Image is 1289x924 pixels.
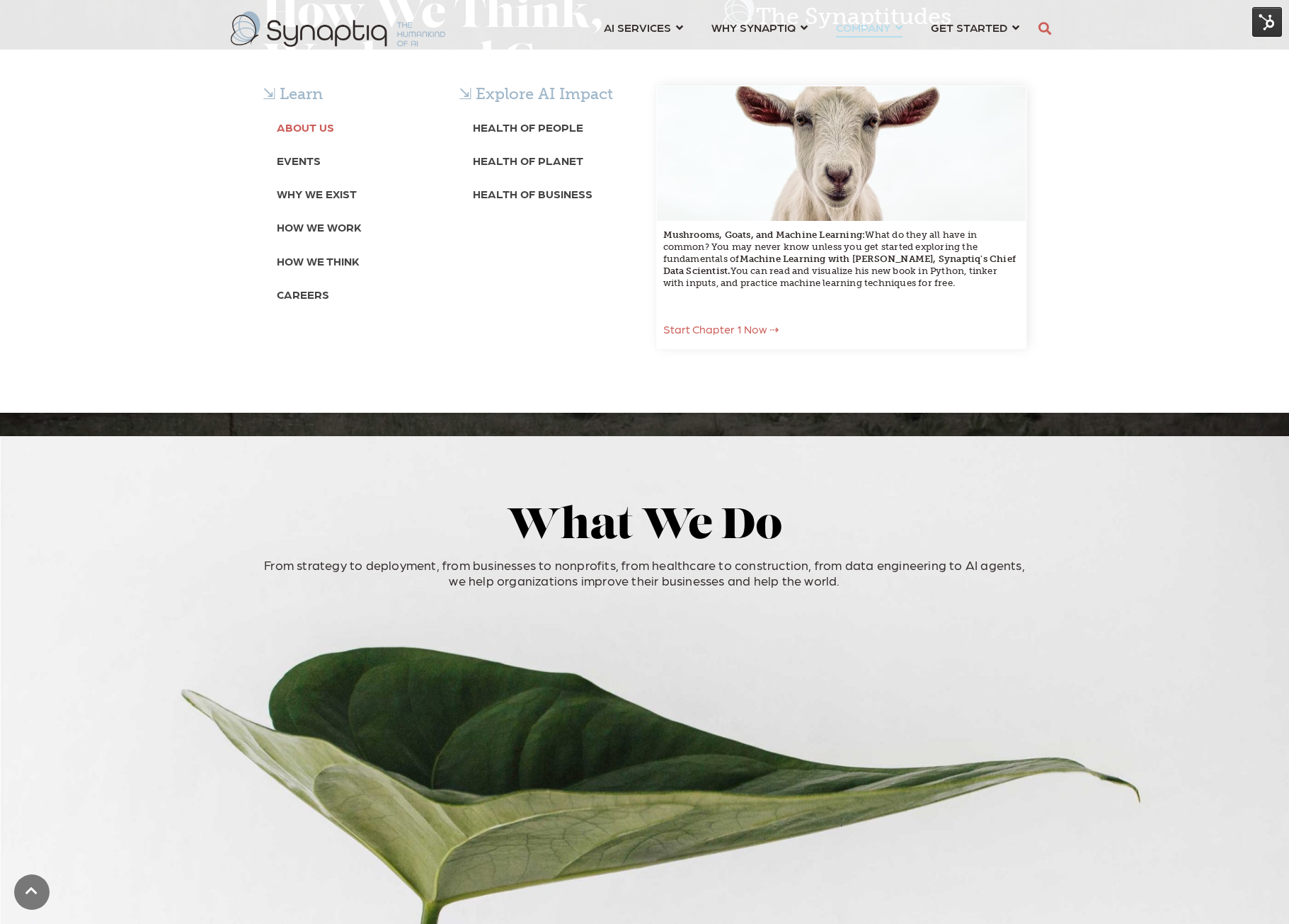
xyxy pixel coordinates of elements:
[590,4,1033,55] nav: menu
[1252,7,1282,37] img: HubSpot Tools Menu Toggle
[711,18,796,37] span: WHY SYNAPTIQ
[836,14,903,40] a: COMPANY
[836,18,890,37] span: COMPANY
[256,504,1034,551] h2: What We Do
[256,557,1034,588] p: From strategy to deployment, from businesses to nonprofits, from healthcare to construction, from...
[711,14,808,40] a: WHY SYNAPTIQ
[931,18,1007,37] span: GET STARTED
[931,14,1019,40] a: GET STARTED
[560,618,730,654] iframe: Embedded CTA
[231,11,445,47] img: synaptiq logo-2
[604,14,683,40] a: AI SERVICES
[604,18,671,37] span: AI SERVICES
